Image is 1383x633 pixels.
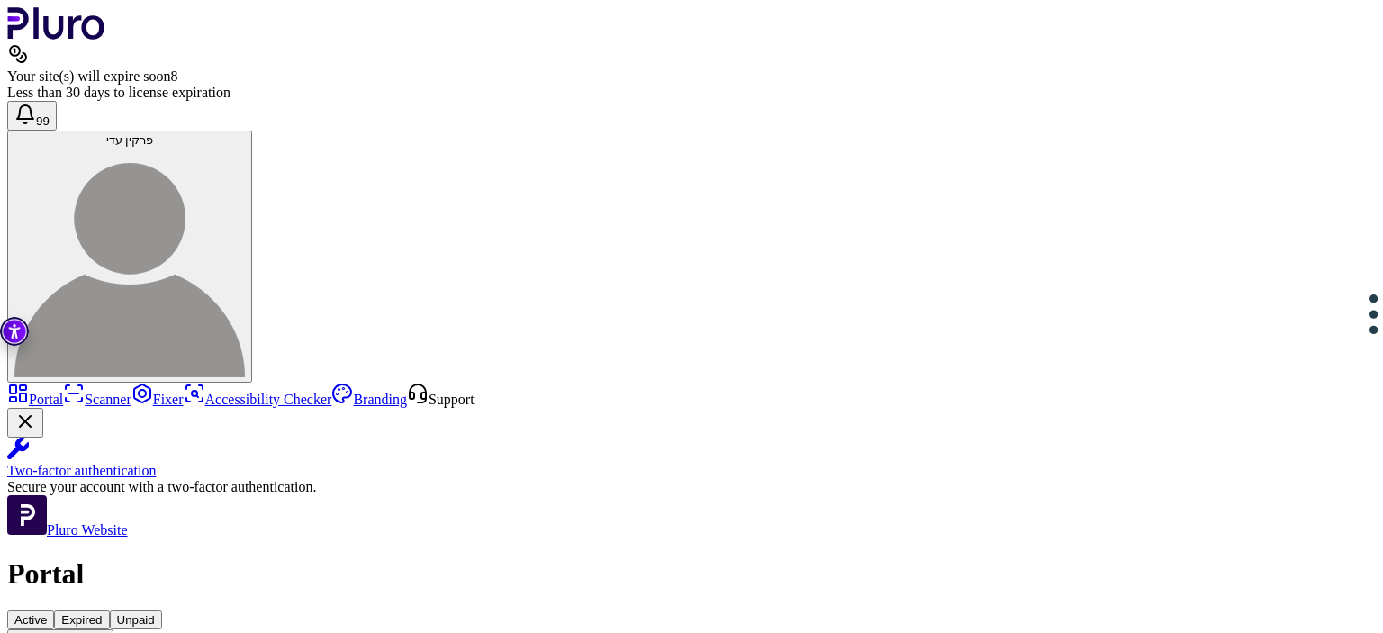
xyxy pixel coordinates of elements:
button: Unpaid [110,610,162,629]
a: Portal [7,392,63,407]
button: Close Two-factor authentication notification [7,408,43,438]
span: פרקין עדי [106,133,154,147]
h1: Portal [7,557,1376,591]
span: 8 [170,68,177,84]
button: Expired [54,610,109,629]
button: Active [7,610,54,629]
aside: Sidebar menu [7,383,1376,538]
img: פרקין עדי [14,147,245,377]
div: Your site(s) will expire soon [7,68,1376,85]
button: פרקין עדיפרקין עדי [7,131,252,383]
button: Open notifications, you have 382 new notifications [7,101,57,131]
div: Two-factor authentication [7,463,1376,479]
a: Fixer [131,392,184,407]
a: Open Support screen [407,392,475,407]
div: Secure your account with a two-factor authentication. [7,479,1376,495]
span: Unpaid [117,613,155,627]
a: Logo [7,27,105,42]
a: Scanner [63,392,131,407]
a: Two-factor authentication [7,438,1376,479]
a: Accessibility Checker [184,392,332,407]
div: Less than 30 days to license expiration [7,85,1376,101]
span: Expired [61,613,102,627]
span: Active [14,613,47,627]
a: Branding [331,392,407,407]
span: 99 [36,114,50,128]
a: Open Pluro Website [7,522,128,538]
